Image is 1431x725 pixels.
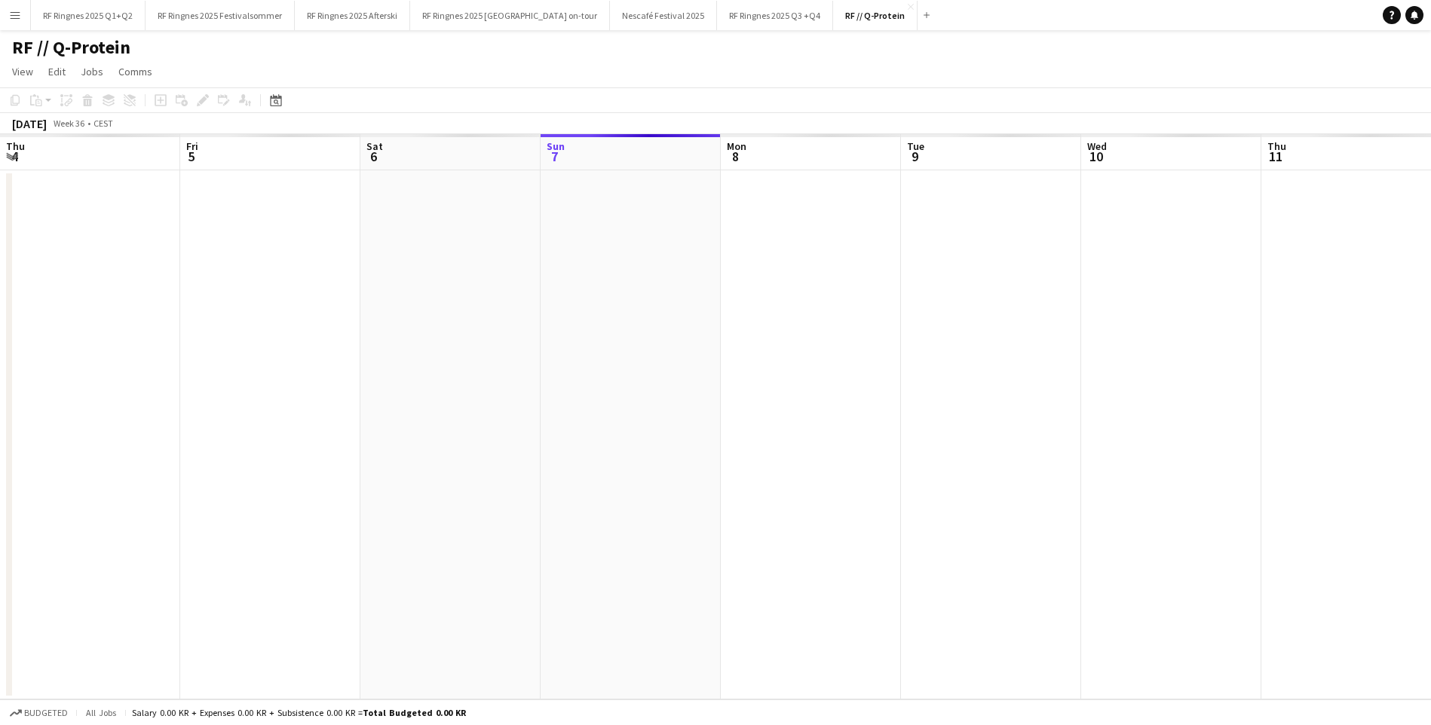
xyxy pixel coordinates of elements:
span: Mon [727,139,746,153]
span: View [12,65,33,78]
span: Tue [907,139,924,153]
button: RF // Q-Protein [833,1,918,30]
a: Jobs [75,62,109,81]
div: Salary 0.00 KR + Expenses 0.00 KR + Subsistence 0.00 KR = [132,707,466,718]
button: RF Ringnes 2025 Q1+Q2 [31,1,146,30]
button: RF Ringnes 2025 Q3 +Q4 [717,1,833,30]
span: 7 [544,148,565,165]
span: Sat [366,139,383,153]
button: RF Ringnes 2025 Afterski [295,1,410,30]
span: 11 [1265,148,1286,165]
span: Week 36 [50,118,87,129]
span: Thu [6,139,25,153]
span: Fri [186,139,198,153]
a: Comms [112,62,158,81]
span: 4 [4,148,25,165]
span: Sun [547,139,565,153]
div: CEST [93,118,113,129]
span: Wed [1087,139,1107,153]
span: 5 [184,148,198,165]
span: Total Budgeted 0.00 KR [363,707,466,718]
button: Budgeted [8,705,70,721]
span: Comms [118,65,152,78]
span: Jobs [81,65,103,78]
span: Edit [48,65,66,78]
span: All jobs [83,707,119,718]
span: 6 [364,148,383,165]
div: [DATE] [12,116,47,131]
button: Nescafé Festival 2025 [610,1,717,30]
button: RF Ringnes 2025 [GEOGRAPHIC_DATA] on-tour [410,1,610,30]
span: Thu [1267,139,1286,153]
span: Budgeted [24,708,68,718]
span: 8 [725,148,746,165]
h1: RF // Q-Protein [12,36,130,59]
a: Edit [42,62,72,81]
a: View [6,62,39,81]
span: 9 [905,148,924,165]
span: 10 [1085,148,1107,165]
button: RF Ringnes 2025 Festivalsommer [146,1,295,30]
